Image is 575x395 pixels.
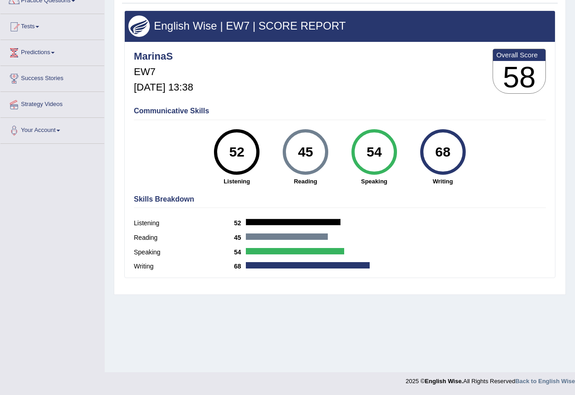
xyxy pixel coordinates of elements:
strong: Listening [207,177,267,186]
strong: Writing [413,177,473,186]
h5: [DATE] 13:38 [134,82,193,93]
h4: Communicative Skills [134,107,546,115]
a: Tests [0,14,104,37]
div: 68 [426,133,459,171]
h4: Skills Breakdown [134,195,546,203]
label: Writing [134,262,234,271]
h4: MarinaS [134,51,193,62]
a: Back to English Wise [515,378,575,385]
h3: English Wise | EW7 | SCORE REPORT [128,20,551,32]
h3: 58 [493,61,545,94]
strong: Speaking [344,177,404,186]
a: Strategy Videos [0,92,104,115]
h5: EW7 [134,66,193,77]
label: Listening [134,218,234,228]
b: 68 [234,263,246,270]
div: 52 [220,133,254,171]
label: Speaking [134,248,234,257]
a: Predictions [0,40,104,63]
b: 45 [234,234,246,241]
div: 45 [289,133,322,171]
strong: Reading [276,177,336,186]
b: Overall Score [496,51,542,59]
a: Your Account [0,118,104,141]
a: Success Stories [0,66,104,89]
img: wings.png [128,15,150,37]
b: 52 [234,219,246,227]
div: 2025 © All Rights Reserved [406,372,575,385]
b: 54 [234,248,246,256]
label: Reading [134,233,234,243]
div: 54 [357,133,391,171]
strong: English Wise. [425,378,463,385]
